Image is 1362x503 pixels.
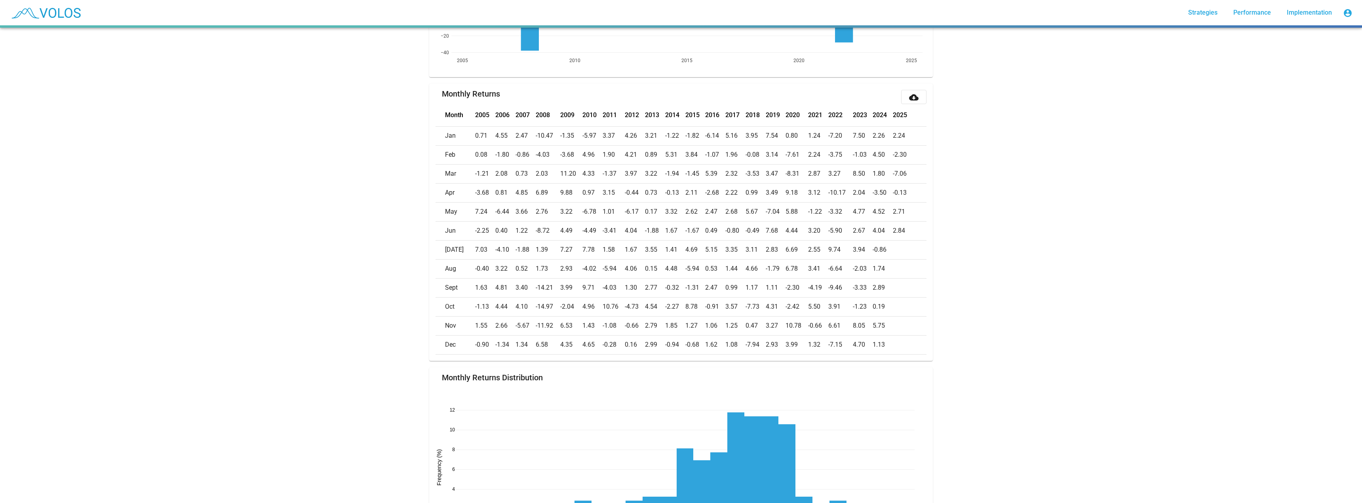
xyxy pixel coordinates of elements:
[645,183,665,202] td: 0.73
[560,335,582,354] td: 4.35
[808,259,828,278] td: 3.41
[603,335,625,354] td: -0.28
[766,297,786,316] td: 4.31
[625,240,645,259] td: 1.67
[516,202,536,221] td: 3.66
[746,259,766,278] td: 4.66
[786,316,808,335] td: 10.78
[582,164,603,183] td: 4.33
[536,104,560,126] th: 2008
[582,183,603,202] td: 0.97
[828,104,853,126] th: 2022
[1233,9,1271,16] span: Performance
[685,164,706,183] td: -1.45
[705,126,725,145] td: -6.14
[495,278,516,297] td: 4.81
[645,335,665,354] td: 2.99
[808,126,828,145] td: 1.24
[665,145,685,164] td: 5.31
[725,335,746,354] td: 1.08
[808,316,828,335] td: -0.66
[808,278,828,297] td: -4.19
[516,316,536,335] td: -5.67
[495,183,516,202] td: 0.81
[705,221,725,240] td: 0.49
[685,104,706,126] th: 2015
[495,202,516,221] td: -6.44
[582,221,603,240] td: -4.49
[808,104,828,126] th: 2021
[808,297,828,316] td: 5.50
[625,183,645,202] td: -0.44
[766,145,786,164] td: 3.14
[665,221,685,240] td: 1.67
[436,278,475,297] td: Sept
[853,297,873,316] td: -1.23
[786,297,808,316] td: -2.42
[495,297,516,316] td: 4.44
[828,221,853,240] td: -5.90
[685,221,706,240] td: -1.67
[746,297,766,316] td: -7.73
[603,183,625,202] td: 3.15
[1188,9,1217,16] span: Strategies
[685,240,706,259] td: 4.69
[665,335,685,354] td: -0.94
[685,183,706,202] td: 2.11
[536,278,560,297] td: -14.21
[582,145,603,164] td: 4.96
[853,104,873,126] th: 2023
[665,104,685,126] th: 2014
[725,316,746,335] td: 1.25
[746,164,766,183] td: -3.53
[560,164,582,183] td: 11.20
[625,164,645,183] td: 3.97
[645,202,665,221] td: 0.17
[873,104,893,126] th: 2024
[475,145,495,164] td: 0.08
[705,259,725,278] td: 0.53
[828,126,853,145] td: -7.20
[475,316,495,335] td: 1.55
[808,221,828,240] td: 3.20
[665,164,685,183] td: -1.94
[436,259,475,278] td: Aug
[1343,8,1352,18] mat-icon: account_circle
[603,240,625,259] td: 1.58
[436,297,475,316] td: Oct
[746,104,766,126] th: 2018
[705,104,725,126] th: 2016
[786,335,808,354] td: 3.99
[475,297,495,316] td: -1.13
[495,335,516,354] td: -1.34
[766,221,786,240] td: 7.68
[705,297,725,316] td: -0.91
[786,183,808,202] td: 9.18
[746,221,766,240] td: -0.49
[828,335,853,354] td: -7.15
[786,104,808,126] th: 2020
[582,126,603,145] td: -5.97
[603,202,625,221] td: 1.01
[873,335,893,354] td: 1.13
[665,259,685,278] td: 4.48
[685,335,706,354] td: -0.68
[536,259,560,278] td: 1.73
[828,164,853,183] td: 3.27
[766,104,786,126] th: 2019
[828,183,853,202] td: -10.17
[1287,9,1332,16] span: Implementation
[603,221,625,240] td: -3.41
[536,126,560,145] td: -10.47
[536,202,560,221] td: 2.76
[475,221,495,240] td: -2.25
[582,278,603,297] td: 9.71
[725,297,746,316] td: 3.57
[6,3,85,23] img: blue_transparent.png
[645,145,665,164] td: 0.89
[645,297,665,316] td: 4.54
[725,259,746,278] td: 1.44
[516,164,536,183] td: 0.73
[475,183,495,202] td: -3.68
[853,316,873,335] td: 8.05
